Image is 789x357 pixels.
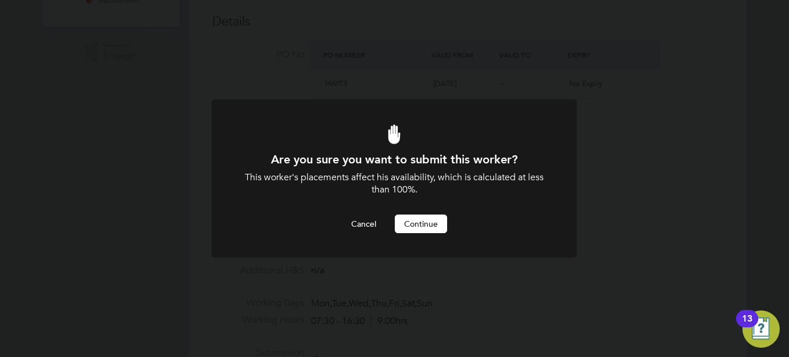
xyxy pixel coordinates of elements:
[395,215,447,233] button: Continue
[342,215,385,233] button: Cancel
[243,172,545,196] div: This worker's placements affect his availability, which is calculated at less than 100%.
[243,152,545,167] h1: Are you sure you want to submit this worker?
[742,319,752,334] div: 13
[742,310,780,348] button: Open Resource Center, 13 new notifications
